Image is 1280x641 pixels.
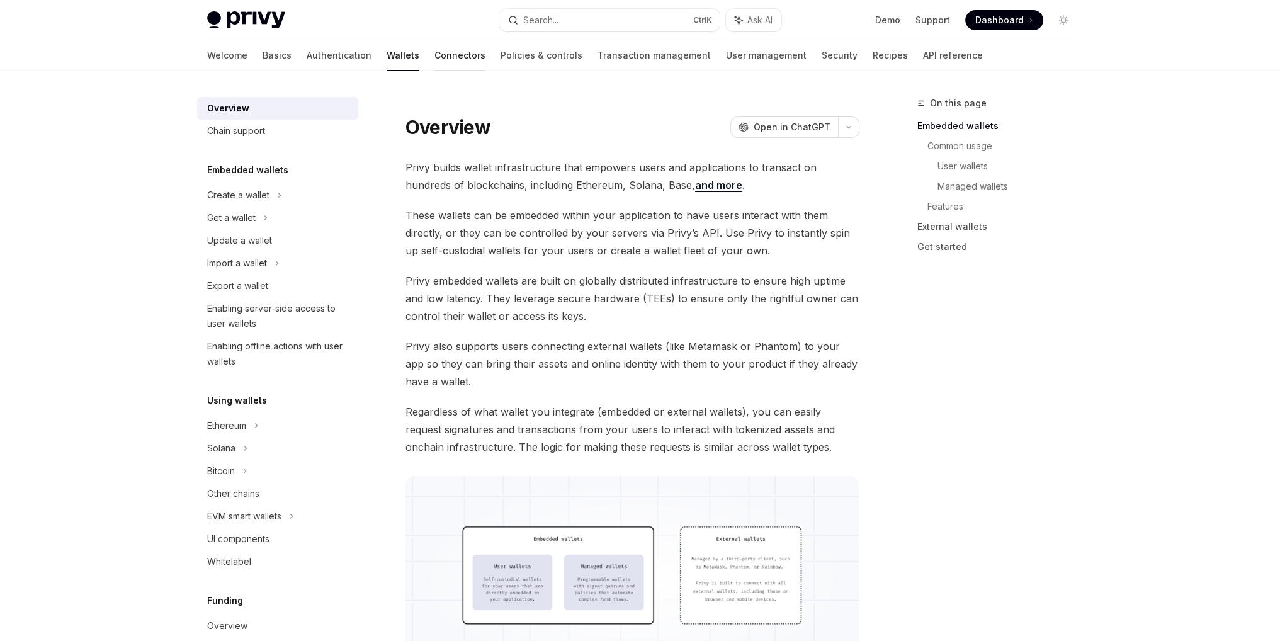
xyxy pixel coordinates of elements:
img: light logo [207,11,285,29]
a: Overview [197,97,358,120]
a: Common usage [927,136,1084,156]
div: Overview [207,101,249,116]
span: Ctrl K [693,15,712,25]
button: Ask AI [726,9,781,31]
span: Privy also supports users connecting external wallets (like Metamask or Phantom) to your app so t... [405,338,859,390]
a: UI components [197,528,358,550]
a: and more [695,179,742,192]
span: Open in ChatGPT [754,121,830,133]
span: Privy builds wallet infrastructure that empowers users and applications to transact on hundreds o... [405,159,859,194]
a: Welcome [207,40,247,71]
button: Open in ChatGPT [730,116,838,138]
h5: Using wallets [207,393,267,408]
div: Enabling offline actions with user wallets [207,339,351,369]
a: Connectors [434,40,485,71]
a: User management [726,40,807,71]
a: Features [927,196,1084,217]
div: Whitelabel [207,554,251,569]
a: Embedded wallets [917,116,1084,136]
a: External wallets [917,217,1084,237]
div: Solana [207,441,235,456]
a: Update a wallet [197,229,358,252]
a: Enabling offline actions with user wallets [197,335,358,373]
a: Other chains [197,482,358,505]
a: Managed wallets [937,176,1084,196]
button: Search...CtrlK [499,9,720,31]
div: Other chains [207,486,259,501]
a: Support [915,14,950,26]
a: Demo [875,14,900,26]
div: EVM smart wallets [207,509,281,524]
div: Overview [207,618,247,633]
span: On this page [930,96,987,111]
a: Chain support [197,120,358,142]
a: Whitelabel [197,550,358,573]
span: Regardless of what wallet you integrate (embedded or external wallets), you can easily request si... [405,403,859,456]
div: Ethereum [207,418,246,433]
div: Export a wallet [207,278,268,293]
button: Toggle dark mode [1053,10,1073,30]
a: Export a wallet [197,275,358,297]
a: User wallets [937,156,1084,176]
div: Update a wallet [207,233,272,248]
div: Import a wallet [207,256,267,271]
a: Enabling server-side access to user wallets [197,297,358,335]
div: Bitcoin [207,463,235,479]
h1: Overview [405,116,490,139]
div: Enabling server-side access to user wallets [207,301,351,331]
a: Authentication [307,40,371,71]
span: Dashboard [975,14,1024,26]
div: Search... [523,13,558,28]
a: Wallets [387,40,419,71]
div: UI components [207,531,269,547]
a: Security [822,40,858,71]
a: Recipes [873,40,908,71]
a: Transaction management [598,40,711,71]
div: Chain support [207,123,265,139]
a: API reference [923,40,983,71]
div: Get a wallet [207,210,256,225]
h5: Embedded wallets [207,162,288,178]
a: Policies & controls [501,40,582,71]
a: Dashboard [965,10,1043,30]
span: Privy embedded wallets are built on globally distributed infrastructure to ensure high uptime and... [405,272,859,325]
div: Create a wallet [207,188,269,203]
h5: Funding [207,593,243,608]
a: Basics [263,40,292,71]
a: Overview [197,615,358,637]
a: Get started [917,237,1084,257]
span: Ask AI [747,14,773,26]
span: These wallets can be embedded within your application to have users interact with them directly, ... [405,207,859,259]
